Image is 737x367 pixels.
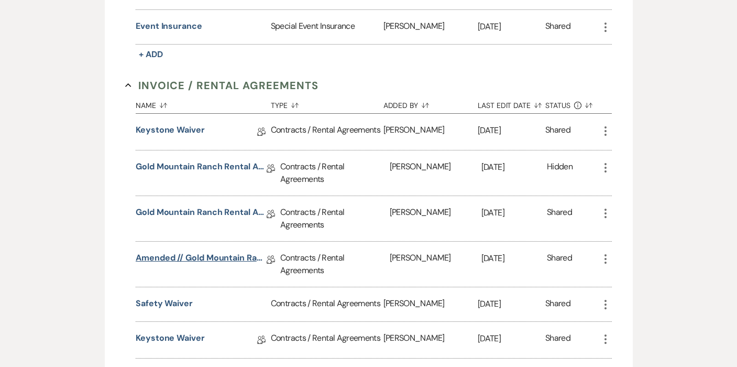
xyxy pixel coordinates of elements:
[136,124,205,140] a: Keystone Waiver
[478,297,545,311] p: [DATE]
[545,297,570,311] div: Shared
[271,322,383,358] div: Contracts / Rental Agreements
[271,114,383,150] div: Contracts / Rental Agreements
[545,332,570,348] div: Shared
[136,252,267,268] a: Amended // Gold Mountain Ranch Rental Agreement
[478,20,545,34] p: [DATE]
[280,242,390,287] div: Contracts / Rental Agreements
[547,206,572,231] div: Shared
[383,287,478,321] div: [PERSON_NAME]
[271,10,383,44] div: Special Event Insurance
[390,150,481,196] div: [PERSON_NAME]
[271,287,383,321] div: Contracts / Rental Agreements
[545,93,599,113] button: Status
[481,206,547,220] p: [DATE]
[136,297,193,310] button: Safety Waiver
[478,93,545,113] button: Last Edit Date
[383,322,478,358] div: [PERSON_NAME]
[136,93,271,113] button: Name
[280,150,390,196] div: Contracts / Rental Agreements
[136,206,267,222] a: Gold Mountain Ranch Rental Agreement
[136,332,205,348] a: Keystone Waiver
[545,102,570,109] span: Status
[383,114,478,150] div: [PERSON_NAME]
[125,78,318,93] button: Invoice / Rental Agreements
[136,47,166,62] button: + Add
[390,196,481,241] div: [PERSON_NAME]
[481,160,547,174] p: [DATE]
[280,196,390,241] div: Contracts / Rental Agreements
[271,93,383,113] button: Type
[478,332,545,346] p: [DATE]
[547,160,573,186] div: Hidden
[545,20,570,34] div: Shared
[478,124,545,137] p: [DATE]
[547,252,572,277] div: Shared
[383,93,478,113] button: Added By
[545,124,570,140] div: Shared
[136,160,267,177] a: Gold Mountain Ranch Rental Agreement
[481,252,547,265] p: [DATE]
[136,20,202,33] button: Event Insurance
[139,49,163,60] span: + Add
[383,10,478,44] div: [PERSON_NAME]
[390,242,481,287] div: [PERSON_NAME]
